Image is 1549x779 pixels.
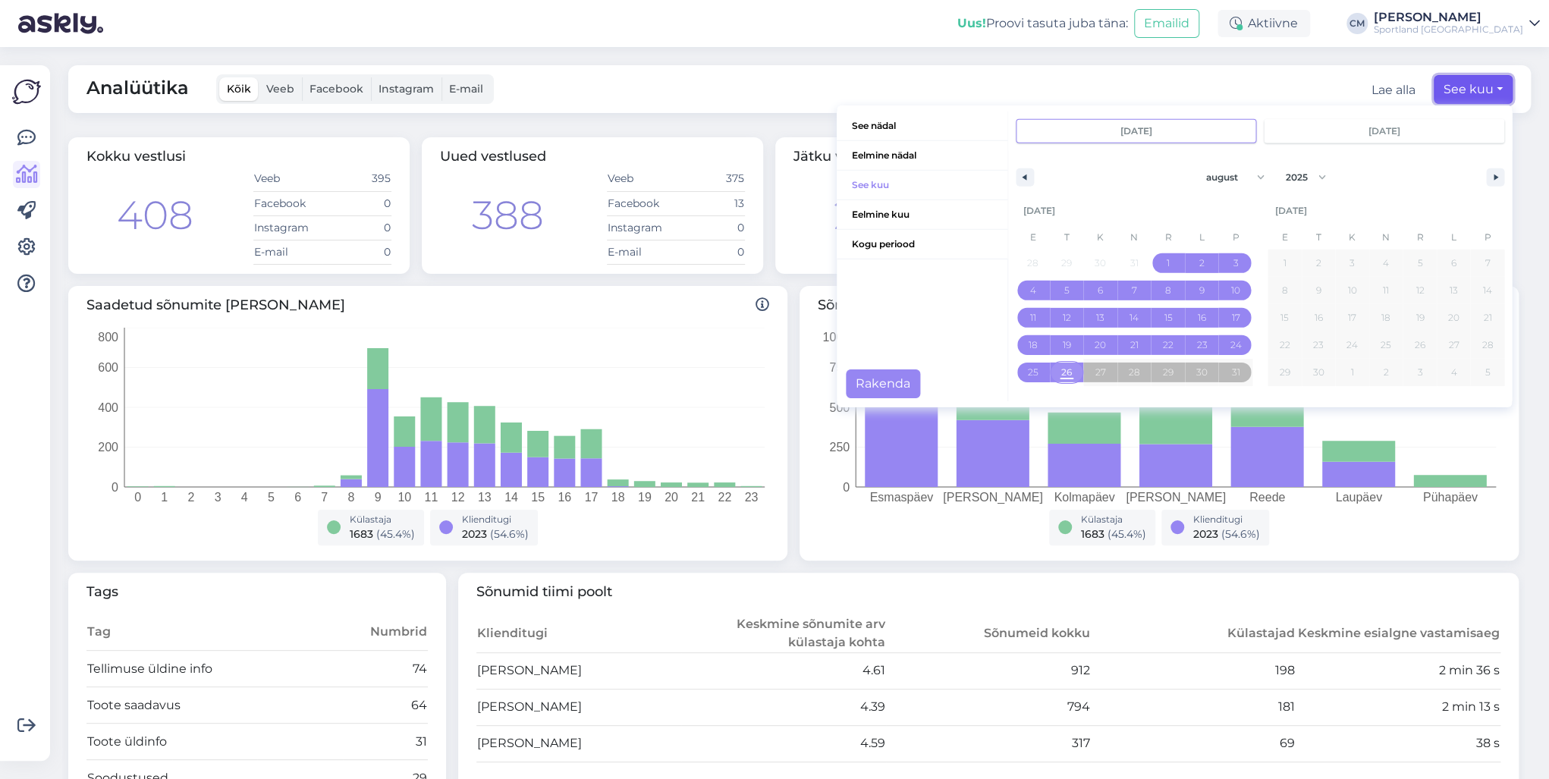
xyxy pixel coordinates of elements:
[1061,359,1072,386] span: 26
[1403,225,1437,250] span: R
[681,725,886,762] td: 4.59
[322,215,391,240] td: 0
[829,400,850,413] tspan: 500
[1091,614,1296,653] th: Külastajad
[829,441,850,454] tspan: 250
[1230,331,1241,359] span: 24
[1231,359,1240,386] span: 31
[1185,277,1219,304] button: 9
[476,614,681,653] th: Klienditugi
[343,651,429,687] td: 74
[1117,304,1152,331] button: 14
[943,491,1043,504] tspan: [PERSON_NAME]
[1437,331,1471,359] button: 27
[1050,225,1084,250] span: T
[1050,277,1084,304] button: 5
[1064,277,1070,304] span: 5
[1434,75,1513,104] button: See kuu
[1117,277,1152,304] button: 7
[1335,491,1381,504] tspan: Laupäev
[886,725,1091,762] td: 317
[1296,614,1500,653] th: Keskmine esialgne vastamisaeg
[98,400,118,413] tspan: 400
[1437,304,1471,331] button: 20
[1165,277,1171,304] span: 8
[957,16,986,30] b: Uus!
[1231,304,1240,331] span: 17
[294,491,301,504] tspan: 6
[1417,250,1422,277] span: 5
[1374,11,1523,24] div: [PERSON_NAME]
[1134,9,1199,38] button: Emailid
[1369,277,1403,304] button: 11
[241,491,248,504] tspan: 4
[1346,13,1368,34] div: CM
[86,148,186,165] span: Kokku vestlusi
[1348,304,1356,331] span: 17
[490,527,529,541] span: ( 54.6 %)
[822,330,850,343] tspan: 1000
[1132,277,1137,304] span: 7
[607,240,676,264] td: E-mail
[611,491,625,504] tspan: 18
[665,491,678,504] tspan: 20
[1095,331,1106,359] span: 20
[1050,359,1084,386] button: 26
[1296,725,1500,762] td: 38 s
[1196,331,1207,359] span: 23
[607,167,676,191] td: Veeb
[886,689,1091,725] td: 794
[1016,277,1050,304] button: 4
[1117,331,1152,359] button: 21
[837,171,1007,199] span: See kuu
[1193,513,1260,526] div: Klienditugi
[843,480,850,493] tspan: 0
[837,200,1007,229] span: Eelmine kuu
[1027,359,1038,386] span: 25
[1374,11,1540,36] a: [PERSON_NAME]Sportland [GEOGRAPHIC_DATA]
[476,652,681,689] td: [PERSON_NAME]
[1450,277,1458,304] span: 13
[253,215,322,240] td: Instagram
[462,527,487,541] span: 2023
[1130,331,1139,359] span: 21
[112,480,118,493] tspan: 0
[1451,250,1456,277] span: 6
[1221,527,1260,541] span: ( 54.6 %)
[1315,304,1323,331] span: 16
[1381,331,1391,359] span: 25
[1083,331,1117,359] button: 20
[1016,304,1050,331] button: 11
[833,186,881,245] div: 20
[1302,225,1336,250] span: T
[1369,304,1403,331] button: 18
[837,230,1007,259] span: Kogu periood
[268,491,275,504] tspan: 5
[1471,225,1505,250] span: P
[681,689,886,725] td: 4.39
[1231,277,1240,304] span: 10
[1151,250,1185,277] button: 1
[1151,331,1185,359] button: 22
[1415,277,1424,304] span: 12
[86,582,428,602] span: Tags
[1471,331,1505,359] button: 28
[1265,120,1503,143] input: Continuous
[1130,304,1139,331] span: 14
[1335,304,1369,331] button: 17
[1185,304,1219,331] button: 16
[12,77,41,106] img: Askly Logo
[1151,304,1185,331] button: 15
[1108,527,1146,541] span: ( 45.4 %)
[1151,359,1185,386] button: 29
[1296,689,1500,725] td: 2 min 13 s
[1163,359,1174,386] span: 29
[1054,491,1114,504] tspan: Kolmapäev
[1483,304,1491,331] span: 21
[1313,331,1324,359] span: 23
[691,491,705,504] tspan: 21
[957,14,1128,33] div: Proovi tasuta juba täna:
[676,215,745,240] td: 0
[1083,277,1117,304] button: 6
[1063,331,1071,359] span: 19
